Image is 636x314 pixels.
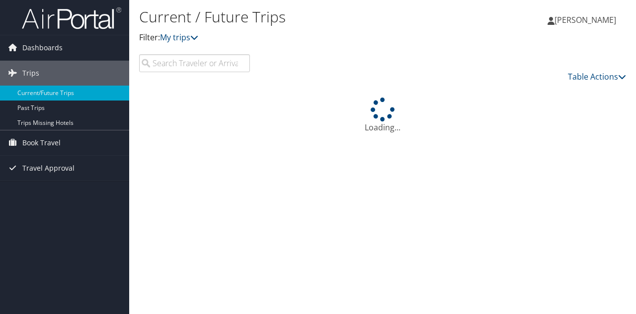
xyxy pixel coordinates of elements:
[555,14,616,25] span: [PERSON_NAME]
[22,6,121,30] img: airportal-logo.png
[139,98,626,133] div: Loading...
[139,54,250,72] input: Search Traveler or Arrival City
[568,71,626,82] a: Table Actions
[22,130,61,155] span: Book Travel
[160,32,198,43] a: My trips
[22,35,63,60] span: Dashboards
[139,31,464,44] p: Filter:
[22,156,75,181] span: Travel Approval
[22,61,39,86] span: Trips
[139,6,464,27] h1: Current / Future Trips
[548,5,626,35] a: [PERSON_NAME]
